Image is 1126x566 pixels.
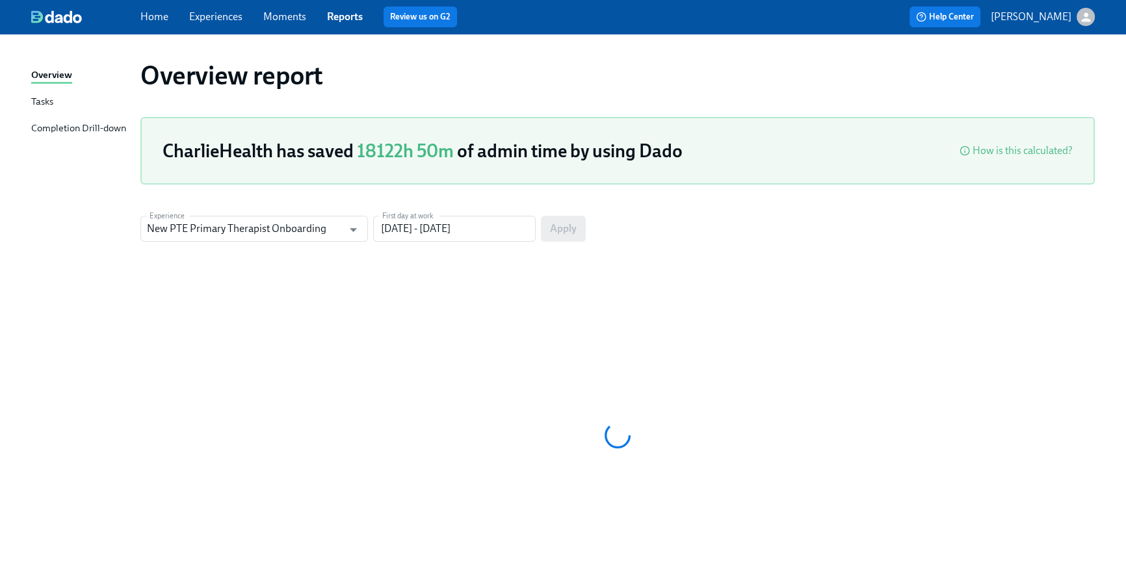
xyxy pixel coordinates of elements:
div: How is this calculated? [973,144,1073,158]
span: Help Center [916,10,974,23]
h3: CharlieHealth has saved of admin time by using Dado [163,139,683,162]
button: [PERSON_NAME] [991,8,1095,26]
div: Tasks [31,94,53,110]
a: Home [140,10,168,23]
a: Reports [327,10,363,23]
a: Tasks [31,94,130,110]
a: Moments [263,10,306,23]
button: Review us on G2 [384,6,457,27]
span: 18122h 50m [357,140,454,162]
img: dado [31,10,82,23]
p: [PERSON_NAME] [991,10,1071,24]
div: Completion Drill-down [31,121,126,137]
a: dado [31,10,140,23]
a: Completion Drill-down [31,121,130,137]
h1: Overview report [140,60,323,91]
button: Help Center [910,6,980,27]
a: Experiences [189,10,242,23]
div: Overview [31,68,72,84]
button: Open [343,220,363,240]
a: Review us on G2 [390,10,451,23]
a: Overview [31,68,130,84]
